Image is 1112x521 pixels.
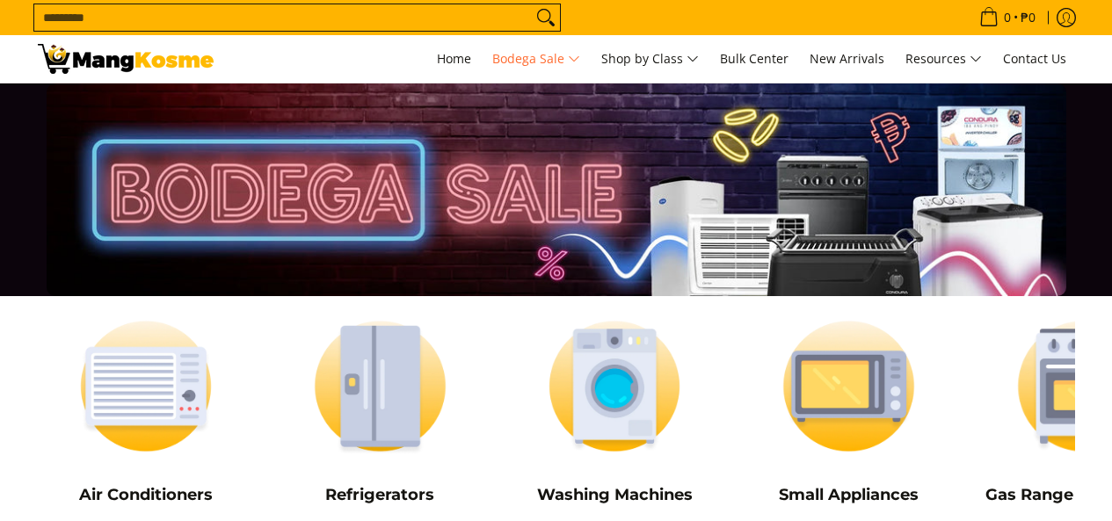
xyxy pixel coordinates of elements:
img: Washing Machines [506,305,723,467]
a: Contact Us [994,35,1075,83]
span: • [974,8,1041,27]
span: Home [437,50,471,67]
span: ₱0 [1018,11,1038,24]
span: Contact Us [1003,50,1066,67]
span: 0 [1001,11,1014,24]
img: Refrigerators [272,305,489,467]
img: Small Appliances [740,305,957,467]
h5: Refrigerators [272,485,489,505]
img: Bodega Sale l Mang Kosme: Cost-Efficient &amp; Quality Home Appliances [38,44,214,74]
button: Search [532,4,560,31]
a: Bulk Center [711,35,797,83]
a: Washing Machines Washing Machines [506,305,723,517]
h5: Washing Machines [506,485,723,505]
h5: Small Appliances [740,485,957,505]
a: Small Appliances Small Appliances [740,305,957,517]
span: Bulk Center [720,50,789,67]
h5: Air Conditioners [38,485,255,505]
a: New Arrivals [801,35,893,83]
span: Bodega Sale [492,48,580,70]
img: Air Conditioners [38,305,255,467]
a: Bodega Sale [483,35,589,83]
a: Refrigerators Refrigerators [272,305,489,517]
nav: Main Menu [231,35,1075,83]
span: New Arrivals [810,50,884,67]
a: Shop by Class [592,35,708,83]
a: Air Conditioners Air Conditioners [38,305,255,517]
span: Shop by Class [601,48,699,70]
a: Home [428,35,480,83]
span: Resources [905,48,982,70]
a: Resources [897,35,991,83]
